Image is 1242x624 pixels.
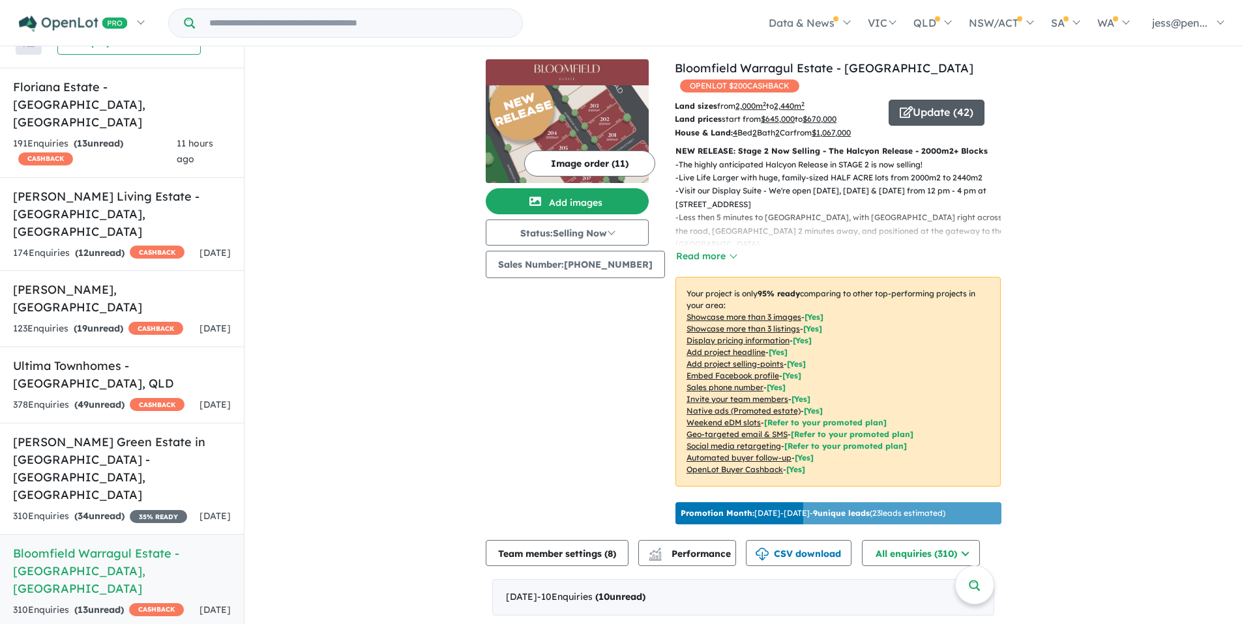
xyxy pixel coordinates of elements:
u: Native ads (Promoted estate) [687,406,801,416]
span: [ Yes ] [803,324,822,333]
div: 310 Enquir ies [13,509,187,524]
strong: ( unread) [74,510,125,522]
u: $ 1,067,000 [812,128,851,137]
span: [DATE] [200,510,231,522]
span: 12 [78,247,89,259]
span: 10 [599,591,610,603]
u: Geo-targeted email & SMS [687,429,788,439]
strong: ( unread) [595,591,645,603]
span: 13 [77,137,87,149]
span: [ Yes ] [791,394,810,404]
button: All enquiries (310) [862,540,980,566]
strong: ( unread) [75,247,125,259]
u: 2,440 m [774,101,805,111]
p: start from [675,113,879,126]
p: [DATE] - [DATE] - ( 23 leads estimated) [681,507,945,519]
span: [Yes] [795,453,814,462]
sup: 2 [763,100,766,107]
img: download icon [756,548,769,561]
span: [DATE] [200,399,231,410]
div: 174 Enquir ies [13,246,185,261]
span: jess@pen... [1152,16,1207,29]
a: Bloomfield Warragul Estate - Nilma LogoBloomfield Warragul Estate - Nilma [486,59,649,183]
button: Team member settings (8) [486,540,628,566]
p: - Less then 5 minutes to [GEOGRAPHIC_DATA], with [GEOGRAPHIC_DATA] right across the road, [GEOGRA... [675,211,1011,251]
p: Bed Bath Car from [675,126,879,139]
button: Status:Selling Now [486,220,649,246]
span: [ Yes ] [782,371,801,380]
span: - 10 Enquir ies [537,591,645,603]
u: Add project selling-points [687,359,784,369]
div: 191 Enquir ies [13,136,177,167]
u: Showcase more than 3 images [687,312,801,322]
u: 2,000 m [735,101,766,111]
u: Social media retargeting [687,441,781,451]
strong: ( unread) [74,137,123,149]
h5: [PERSON_NAME] Living Estate - [GEOGRAPHIC_DATA] , [GEOGRAPHIC_DATA] [13,188,231,240]
span: to [795,114,836,124]
strong: ( unread) [74,399,125,410]
p: - Visit our Display Suite - We're open [DATE], [DATE] & [DATE] from 12 pm - 4 pm at [STREET_ADDRESS] [675,184,1011,211]
strong: ( unread) [74,322,123,334]
button: CSV download [746,540,851,566]
h5: Bloomfield Warragul Estate - [GEOGRAPHIC_DATA] , [GEOGRAPHIC_DATA] [13,545,231,597]
span: 8 [608,548,613,560]
u: Invite your team members [687,394,788,404]
span: CASHBACK [128,322,183,335]
u: $ 670,000 [803,114,836,124]
span: [ Yes ] [793,335,812,345]
u: 2 [752,128,757,137]
h5: [PERSON_NAME] Green Estate in [GEOGRAPHIC_DATA] - [GEOGRAPHIC_DATA] , [GEOGRAPHIC_DATA] [13,433,231,503]
span: to [766,101,805,111]
u: Embed Facebook profile [687,371,779,380]
u: Sales phone number [687,382,763,392]
span: 11 hours ago [177,137,213,165]
p: from [675,100,879,113]
b: Land prices [675,114,722,124]
input: Try estate name, suburb, builder or developer [198,9,520,37]
span: [ Yes ] [769,347,788,357]
b: Land sizes [675,101,717,111]
span: Performance [651,548,731,560]
div: 310 Enquir ies [13,603,184,618]
span: [Yes] [804,406,823,416]
span: 49 [78,399,89,410]
img: Bloomfield Warragul Estate - Nilma [486,85,649,183]
span: [Refer to your promoted plan] [784,441,907,451]
span: [Yes] [786,464,805,474]
div: 378 Enquir ies [13,397,185,413]
u: $ 645,000 [761,114,795,124]
u: Display pricing information [687,335,790,345]
b: 95 % ready [758,289,800,298]
button: Update (42) [889,100,984,126]
span: 13 [78,604,88,616]
img: bar-chart.svg [649,552,662,560]
h5: Floriana Estate - [GEOGRAPHIC_DATA] , [GEOGRAPHIC_DATA] [13,78,231,131]
span: [Refer to your promoted plan] [791,429,913,439]
p: - Live Life Larger with huge, family-sized HALF ACRE lots from 2000m2 to 2440m2 [675,171,1011,184]
b: House & Land: [675,128,733,137]
img: line-chart.svg [649,548,661,555]
span: [ Yes ] [787,359,806,369]
sup: 2 [801,100,805,107]
span: [DATE] [200,322,231,334]
button: Image order (11) [524,150,655,177]
u: OpenLot Buyer Cashback [687,464,783,474]
u: 2 [775,128,780,137]
span: [ Yes ] [805,312,823,322]
u: Showcase more than 3 listings [687,324,800,333]
span: [DATE] [200,247,231,259]
img: Openlot PRO Logo White [19,16,128,32]
u: Automated buyer follow-up [687,453,791,462]
span: CASHBACK [130,398,185,411]
span: [Refer to your promoted plan] [764,418,887,427]
p: Your project is only comparing to other top-performing projects in your area: - - - - - - - - - -... [675,277,1001,487]
span: 35 % READY [130,510,187,523]
button: Sales Number:[PHONE_NUMBER] [486,251,665,278]
u: Weekend eDM slots [687,418,761,427]
a: Bloomfield Warragul Estate - [GEOGRAPHIC_DATA] [675,61,973,76]
u: 4 [733,128,737,137]
b: Promotion Month: [681,508,754,518]
span: [ Yes ] [767,382,786,392]
div: [DATE] [492,579,994,616]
